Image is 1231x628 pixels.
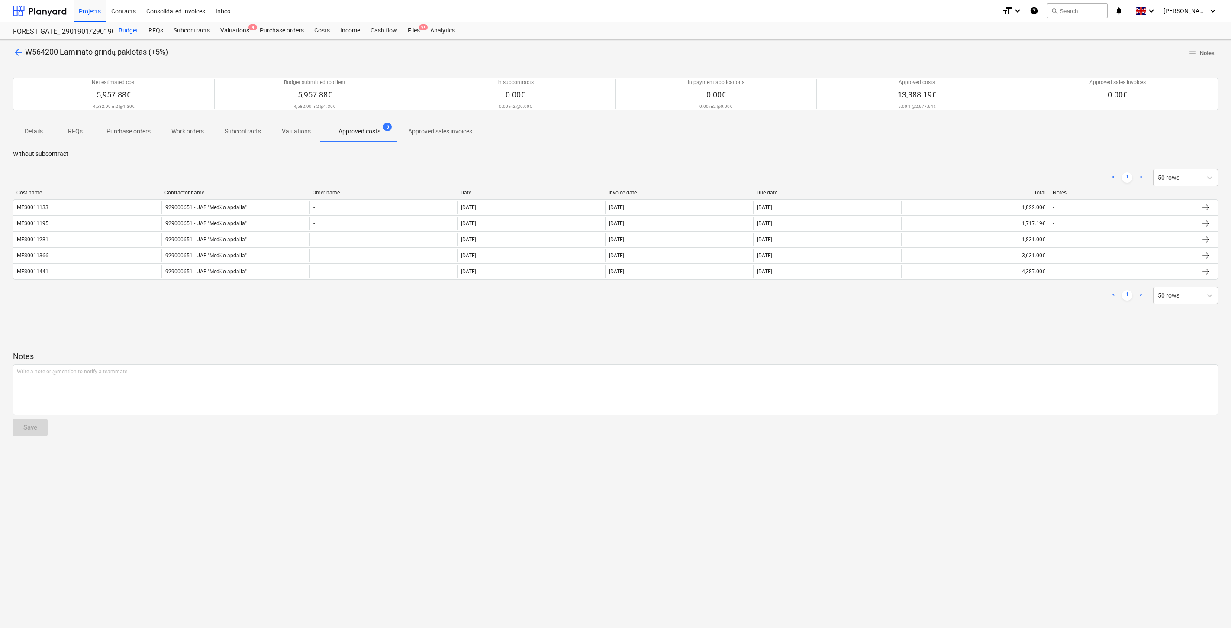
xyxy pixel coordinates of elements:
div: Valuations [215,22,255,39]
div: 929000651 - UAB "Medžio apdaila" [161,201,309,214]
div: Files [403,22,425,39]
p: Valuations [282,127,311,136]
div: 3,631.00€ [901,249,1049,262]
span: [PERSON_NAME] [1163,7,1207,14]
div: 929000651 - UAB "Medžio apdaila" [161,217,309,230]
span: 0.00€ [706,90,726,99]
div: - [313,252,315,259]
div: MFS0011133 [17,204,48,210]
div: [DATE] [757,204,772,210]
span: 0.00€ [506,90,525,99]
div: 1,717.19€ [901,217,1049,230]
div: [DATE] [757,252,772,259]
p: Approved sales invoices [1089,79,1146,86]
div: [DATE] [609,252,624,259]
p: Approved sales invoices [408,127,472,136]
button: Notes [1185,47,1218,60]
button: Search [1047,3,1108,18]
p: Notes [13,351,1218,362]
span: W564200 Laminato grindų paklotas (+5%) [25,47,168,56]
span: 0.00€ [1108,90,1127,99]
div: 1,822.00€ [901,201,1049,214]
p: Purchase orders [106,127,151,136]
a: RFQs [143,22,168,39]
div: [DATE] [461,236,476,243]
span: 13,388.19€ [898,90,936,99]
a: Costs [309,22,335,39]
a: Valuations4 [215,22,255,39]
div: [DATE] [757,220,772,227]
p: Subcontracts [225,127,261,136]
i: notifications [1115,6,1123,16]
div: [DATE] [461,269,476,275]
a: Page 1 is your current page [1122,172,1132,183]
div: - [1053,204,1054,210]
a: Previous page [1108,290,1118,301]
div: - [1053,236,1054,243]
p: 0.00 m2 @ 0.00€ [499,104,532,109]
div: - [313,269,315,275]
div: Order name [313,190,454,196]
a: Budget [113,22,143,39]
a: Analytics [425,22,460,39]
span: 5,957.88€ [97,90,131,99]
div: FOREST GATE_ 2901901/2901902/2901903 [13,27,103,36]
div: Notes [1053,190,1194,196]
div: - [313,220,315,227]
p: Approved costs [338,127,380,136]
div: Income [335,22,365,39]
p: 4,582.99 m2 @ 1.30€ [93,104,135,109]
span: 9+ [419,24,428,30]
div: MFS0011366 [17,252,48,259]
i: keyboard_arrow_down [1146,6,1157,16]
div: - [1053,252,1054,259]
a: Purchase orders [255,22,309,39]
div: MFS0011281 [17,236,48,243]
div: MFS0011195 [17,220,48,227]
i: Knowledge base [1030,6,1038,16]
iframe: Chat Widget [1188,586,1231,628]
div: Invoice date [609,190,750,196]
a: Next page [1136,172,1146,183]
div: Contractor name [164,190,306,196]
div: [DATE] [461,204,476,210]
div: 929000651 - UAB "Medžio apdaila" [161,233,309,246]
a: Page 1 is your current page [1122,290,1132,301]
span: 4 [248,24,257,30]
div: 1,831.00€ [901,233,1049,246]
span: search [1051,7,1058,14]
a: Subcontracts [168,22,215,39]
div: - [313,204,315,210]
span: 5,957.88€ [298,90,332,99]
span: notes [1189,49,1196,57]
p: RFQs [65,127,86,136]
div: - [313,236,315,243]
span: Notes [1189,49,1215,58]
div: [DATE] [461,220,476,227]
a: Cash flow [365,22,403,39]
div: [DATE] [757,236,772,243]
i: keyboard_arrow_down [1208,6,1218,16]
p: 4,582.99 m2 @ 1.30€ [294,104,335,109]
a: Previous page [1108,172,1118,183]
div: [DATE] [609,220,624,227]
div: [DATE] [609,269,624,275]
a: Files9+ [403,22,425,39]
p: Work orders [171,127,204,136]
div: [DATE] [757,269,772,275]
p: Approved costs [899,79,935,86]
div: [DATE] [461,252,476,259]
p: In subcontracts [497,79,534,86]
p: Net estimated cost [92,79,136,86]
div: Total [905,190,1046,196]
div: [DATE] [609,236,624,243]
div: - [1053,220,1054,227]
p: Budget submitted to client [284,79,345,86]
